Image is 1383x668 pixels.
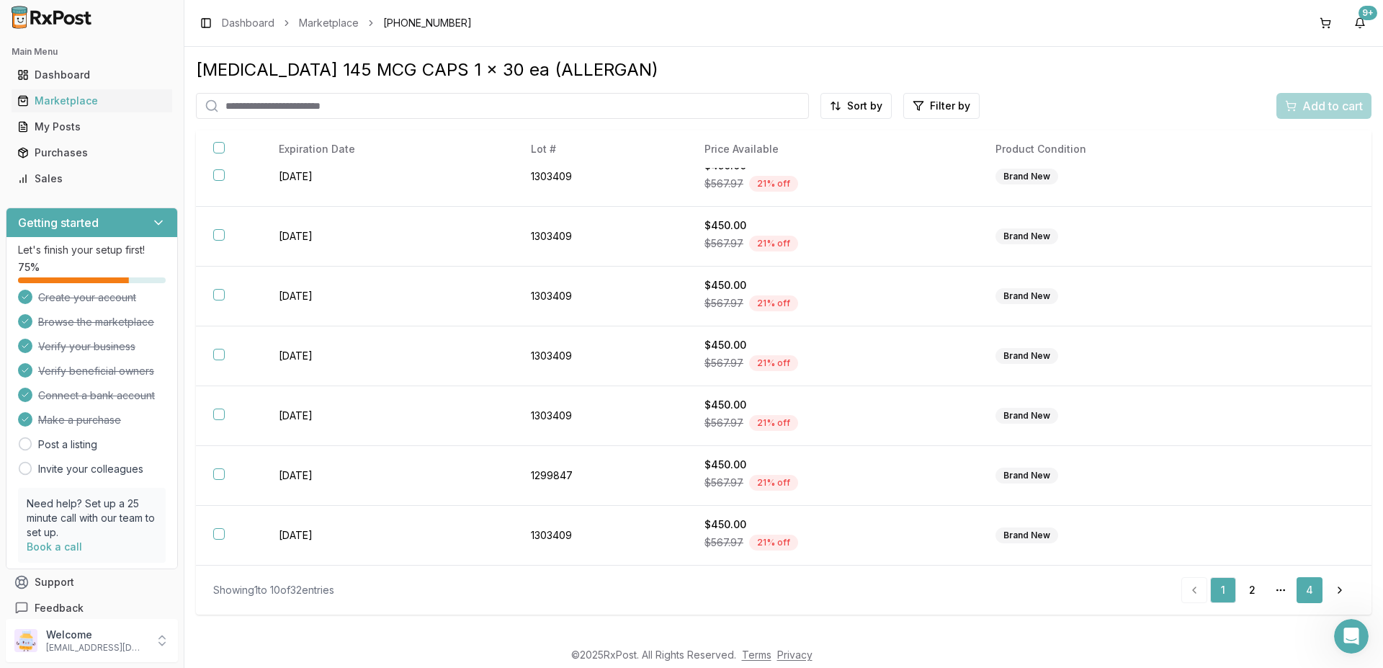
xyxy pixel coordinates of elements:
p: Let's finish your setup first! [18,243,166,257]
button: Feedback [6,595,178,621]
span: $567.97 [704,356,743,370]
td: 1303409 [514,326,687,386]
div: Brand New [995,228,1058,244]
div: 9+ [1359,6,1377,20]
nav: breadcrumb [222,16,472,30]
div: Brand New [995,169,1058,184]
a: Marketplace [299,16,359,30]
img: User avatar [14,629,37,652]
td: [DATE] [261,326,514,386]
span: Feedback [35,601,84,615]
div: $450.00 [704,278,962,293]
div: 21 % off [749,236,798,251]
div: $450.00 [704,398,962,412]
button: Sort by [820,93,892,119]
span: Verify beneficial owners [38,364,154,378]
div: Marketplace [17,94,166,108]
a: Purchases [12,140,172,166]
div: 21 % off [749,415,798,431]
td: 1303409 [514,267,687,326]
button: Support [6,569,178,595]
div: $450.00 [704,458,962,472]
span: Sort by [847,99,882,113]
button: Filter by [903,93,980,119]
a: Sales [12,166,172,192]
div: Dashboard [17,68,166,82]
span: $567.97 [704,476,743,490]
span: $567.97 [704,416,743,430]
td: [DATE] [261,386,514,446]
img: RxPost Logo [6,6,98,29]
a: My Posts [12,114,172,140]
a: 4 [1297,577,1322,603]
div: Brand New [995,468,1058,484]
button: Sales [6,167,178,190]
a: Post a listing [38,437,97,452]
button: My Posts [6,115,178,138]
a: Dashboard [222,16,274,30]
div: $450.00 [704,338,962,352]
a: Book a call [27,540,82,553]
span: $567.97 [704,296,743,311]
div: Showing 1 to 10 of 32 entries [213,583,334,597]
td: 1299847 [514,446,687,506]
a: Invite your colleagues [38,462,143,476]
a: Dashboard [12,62,172,88]
span: Filter by [930,99,970,113]
button: Dashboard [6,63,178,86]
p: [EMAIL_ADDRESS][DOMAIN_NAME] [46,642,146,654]
th: Expiration Date [261,130,514,169]
a: Terms [742,649,771,661]
span: Connect a bank account [38,388,155,403]
p: Welcome [46,628,146,642]
a: 1 [1210,577,1236,603]
a: Marketplace [12,88,172,114]
div: 21 % off [749,176,798,192]
button: Purchases [6,141,178,164]
td: 1303409 [514,506,687,566]
button: 9+ [1348,12,1371,35]
div: Brand New [995,348,1058,364]
div: My Posts [17,120,166,134]
div: Brand New [995,288,1058,304]
div: $450.00 [704,218,962,233]
div: Sales [17,172,166,186]
td: [DATE] [261,446,514,506]
a: 2 [1239,577,1265,603]
td: [DATE] [261,147,514,207]
span: 75 % [18,260,40,275]
span: $567.97 [704,236,743,251]
div: [MEDICAL_DATA] 145 MCG CAPS 1 x 30 ea (ALLERGAN) [196,58,1371,81]
span: $567.97 [704,177,743,191]
a: Go to next page [1325,577,1354,603]
span: [PHONE_NUMBER] [383,16,472,30]
nav: pagination [1181,577,1354,603]
td: [DATE] [261,267,514,326]
div: 21 % off [749,295,798,311]
iframe: Intercom live chat [1334,619,1369,654]
div: Purchases [17,146,166,160]
th: Lot # [514,130,687,169]
p: Need help? Set up a 25 minute call with our team to set up. [27,496,157,540]
th: Price Available [687,130,979,169]
h2: Main Menu [12,46,172,58]
td: [DATE] [261,506,514,566]
th: Product Condition [978,130,1263,169]
div: 21 % off [749,475,798,491]
span: $567.97 [704,535,743,550]
span: Verify your business [38,339,135,354]
div: $450.00 [704,517,962,532]
span: Create your account [38,290,136,305]
a: Privacy [777,649,813,661]
span: Make a purchase [38,413,121,427]
td: [DATE] [261,207,514,267]
span: Browse the marketplace [38,315,154,329]
div: 21 % off [749,535,798,551]
div: Brand New [995,408,1058,424]
div: Brand New [995,527,1058,543]
td: 1303409 [514,207,687,267]
div: 21 % off [749,355,798,371]
td: 1303409 [514,386,687,446]
td: 1303409 [514,147,687,207]
button: Marketplace [6,89,178,112]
